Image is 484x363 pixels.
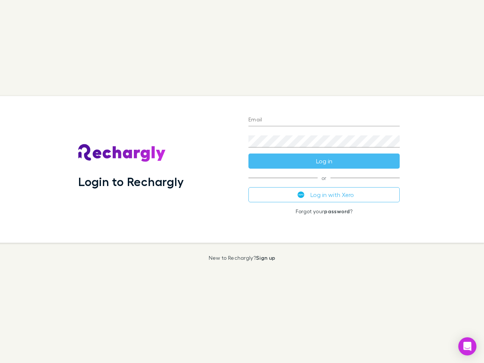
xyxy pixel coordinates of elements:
a: password [324,208,350,214]
img: Xero's logo [298,191,304,198]
h1: Login to Rechargly [78,174,184,189]
p: New to Rechargly? [209,255,276,261]
p: Forgot your ? [248,208,400,214]
button: Log in with Xero [248,187,400,202]
div: Open Intercom Messenger [458,337,476,355]
a: Sign up [256,254,275,261]
img: Rechargly's Logo [78,144,166,162]
button: Log in [248,154,400,169]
